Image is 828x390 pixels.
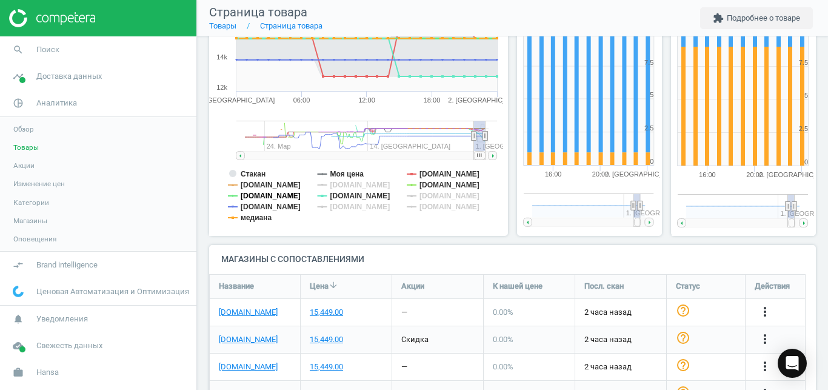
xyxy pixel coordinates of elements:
text: 5 [804,92,808,99]
i: extension [713,13,724,24]
tspan: [DOMAIN_NAME] [419,203,479,211]
text: 0 [804,158,808,166]
div: Open Intercom Messenger [778,349,807,378]
span: Доставка данных [36,71,102,82]
span: Акции [13,161,35,170]
span: 0.00 % [493,362,513,371]
span: Цена [310,281,329,292]
div: 15,449.00 [310,334,343,345]
button: more_vert [758,359,772,375]
tspan: [DOMAIN_NAME] [330,203,390,211]
h4: Магазины с сопоставлениями [209,245,816,274]
span: Поиск [36,44,59,55]
span: Посл. скан [584,281,624,292]
div: — [401,361,407,372]
span: 0.00 % [493,335,513,344]
text: 12k [216,84,227,91]
span: Brand intelligence [36,260,98,271]
span: Обзор [13,124,34,134]
span: Акции [401,281,424,292]
text: 2.5 [798,125,807,132]
button: more_vert [758,332,772,348]
i: help_outline [676,358,690,372]
span: Название [219,281,254,292]
i: notifications [7,308,30,331]
i: more_vert [758,359,772,374]
text: 16:00 [545,171,562,178]
i: more_vert [758,332,772,346]
tspan: [DOMAIN_NAME] [241,181,301,189]
div: 15,449.00 [310,307,343,318]
span: 2 часа назад [584,307,657,318]
button: extensionПодробнее о товаре [700,7,813,29]
text: 0 [650,158,653,166]
tspan: [DOMAIN_NAME] [419,192,479,200]
button: more_vert [758,304,772,320]
span: Уведомления [36,314,88,324]
a: Товары [209,21,236,30]
span: 0.00 % [493,308,513,317]
tspan: [DOMAIN_NAME] [419,181,479,189]
tspan: 1. [GEOGRAPHIC_DATA] [198,96,275,104]
div: 15,449.00 [310,361,343,372]
span: 2 часа назад [584,361,657,372]
text: 06:00 [293,96,310,104]
i: search [7,38,30,61]
i: work [7,361,30,384]
span: Изменение цен [13,179,65,189]
span: К нашей цене [493,281,543,292]
a: [DOMAIN_NAME] [219,361,278,372]
tspan: [DOMAIN_NAME] [241,192,301,200]
span: Категории [13,198,49,207]
i: more_vert [758,304,772,319]
img: wGWNvw8QSZomAAAAABJRU5ErkJggg== [13,286,24,297]
text: 2.5 [644,125,653,132]
span: Действия [755,281,790,292]
tspan: [DOMAIN_NAME] [241,203,301,211]
text: 14k [216,53,227,61]
i: help_outline [676,331,690,345]
span: Ценовая Автоматизация и Оптимизация [36,286,189,297]
text: 20:00 [746,171,763,178]
i: arrow_downward [329,280,338,290]
img: ajHJNr6hYgQAAAAASUVORK5CYII= [9,9,95,27]
tspan: Моя цена [330,170,364,178]
tspan: [DOMAIN_NAME] [330,181,390,189]
tspan: медиана [241,213,272,222]
text: 7.5 [644,59,653,66]
span: Магазины [13,216,47,226]
tspan: 2. [GEOGRAPHIC_DATA] [448,96,525,104]
text: 5 [650,92,653,99]
text: 20:00 [592,171,609,178]
text: 12:00 [358,96,375,104]
span: Товары [13,143,39,152]
i: compare_arrows [7,254,30,277]
i: cloud_done [7,334,30,357]
span: Свежесть данных [36,340,102,351]
a: [DOMAIN_NAME] [219,307,278,318]
i: timeline [7,65,30,88]
span: скидка [401,335,429,344]
a: Страница товара [260,21,322,30]
i: pie_chart_outlined [7,92,30,115]
div: — [401,307,407,318]
span: Статус [676,281,700,292]
tspan: [DOMAIN_NAME] [330,192,390,200]
span: 2 часа назад [584,334,657,345]
span: Оповещения [13,234,56,244]
a: [DOMAIN_NAME] [219,334,278,345]
tspan: Стакан [241,170,265,178]
span: Страница товара [209,5,307,19]
text: 16:00 [699,171,716,178]
span: Hansa [36,367,59,378]
text: 18:00 [424,96,441,104]
text: 7.5 [798,59,807,66]
span: Аналитика [36,98,77,109]
tspan: 2. [GEOGRAPHIC_DATA] [605,171,682,178]
tspan: [DOMAIN_NAME] [419,170,479,178]
i: help_outline [676,303,690,318]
